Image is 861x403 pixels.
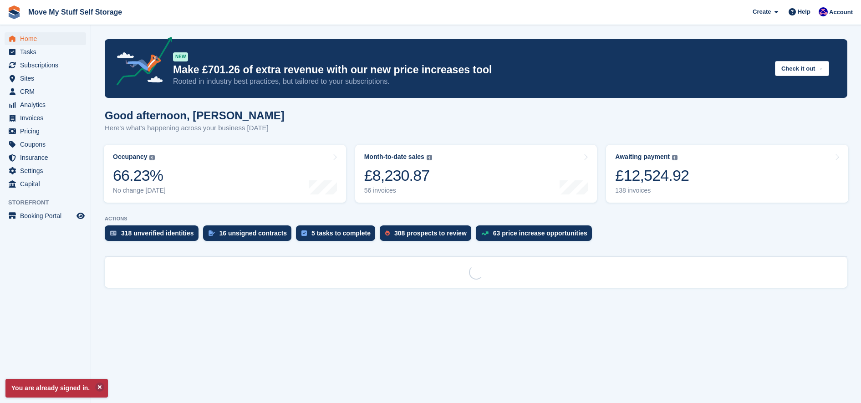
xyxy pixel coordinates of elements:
a: Month-to-date sales £8,230.87 56 invoices [355,145,597,203]
a: 308 prospects to review [380,225,476,245]
div: 5 tasks to complete [311,230,371,237]
img: Jade Whetnall [819,7,828,16]
span: Home [20,32,75,45]
a: 318 unverified identities [105,225,203,245]
a: menu [5,138,86,151]
span: CRM [20,85,75,98]
a: Awaiting payment £12,524.92 138 invoices [606,145,848,203]
a: menu [5,164,86,177]
div: 16 unsigned contracts [219,230,287,237]
span: Subscriptions [20,59,75,71]
div: 308 prospects to review [394,230,467,237]
a: 5 tasks to complete [296,225,380,245]
img: prospect-51fa495bee0391a8d652442698ab0144808aea92771e9ea1ae160a38d050c398.svg [385,230,390,236]
span: Account [829,8,853,17]
div: Occupancy [113,153,147,161]
a: menu [5,178,86,190]
a: Move My Stuff Self Storage [25,5,126,20]
img: icon-info-grey-7440780725fd019a000dd9b08b2336e03edf1995a4989e88bcd33f0948082b44.svg [427,155,432,160]
div: 66.23% [113,166,166,185]
img: icon-info-grey-7440780725fd019a000dd9b08b2336e03edf1995a4989e88bcd33f0948082b44.svg [149,155,155,160]
div: 63 price increase opportunities [493,230,587,237]
div: £8,230.87 [364,166,432,185]
h1: Good afternoon, [PERSON_NAME] [105,109,285,122]
a: 63 price increase opportunities [476,225,596,245]
div: NEW [173,52,188,61]
div: No change [DATE] [113,187,166,194]
img: icon-info-grey-7440780725fd019a000dd9b08b2336e03edf1995a4989e88bcd33f0948082b44.svg [672,155,678,160]
a: menu [5,85,86,98]
div: 138 invoices [615,187,689,194]
a: 16 unsigned contracts [203,225,296,245]
p: You are already signed in. [5,379,108,398]
span: Storefront [8,198,91,207]
div: £12,524.92 [615,166,689,185]
span: Tasks [20,46,75,58]
div: Awaiting payment [615,153,670,161]
a: menu [5,59,86,71]
div: 56 invoices [364,187,432,194]
span: Booking Portal [20,209,75,222]
a: menu [5,125,86,138]
span: Analytics [20,98,75,111]
span: Insurance [20,151,75,164]
div: Month-to-date sales [364,153,424,161]
a: menu [5,98,86,111]
span: Coupons [20,138,75,151]
img: price_increase_opportunities-93ffe204e8149a01c8c9dc8f82e8f89637d9d84a8eef4429ea346261dce0b2c0.svg [481,231,489,235]
a: menu [5,112,86,124]
span: Create [753,7,771,16]
span: Pricing [20,125,75,138]
img: stora-icon-8386f47178a22dfd0bd8f6a31ec36ba5ce8667c1dd55bd0f319d3a0aa187defe.svg [7,5,21,19]
span: Sites [20,72,75,85]
span: Capital [20,178,75,190]
img: price-adjustments-announcement-icon-8257ccfd72463d97f412b2fc003d46551f7dbcb40ab6d574587a9cd5c0d94... [109,37,173,89]
img: task-75834270c22a3079a89374b754ae025e5fb1db73e45f91037f5363f120a921f8.svg [301,230,307,236]
a: menu [5,151,86,164]
button: Check it out → [775,61,829,76]
img: contract_signature_icon-13c848040528278c33f63329250d36e43548de30e8caae1d1a13099fd9432cc5.svg [209,230,215,236]
a: menu [5,209,86,222]
img: verify_identity-adf6edd0f0f0b5bbfe63781bf79b02c33cf7c696d77639b501bdc392416b5a36.svg [110,230,117,236]
span: Help [798,7,810,16]
p: Make £701.26 of extra revenue with our new price increases tool [173,63,768,77]
a: menu [5,32,86,45]
a: menu [5,72,86,85]
div: 318 unverified identities [121,230,194,237]
p: ACTIONS [105,216,847,222]
a: menu [5,46,86,58]
p: Rooted in industry best practices, but tailored to your subscriptions. [173,77,768,87]
a: Preview store [75,210,86,221]
p: Here's what's happening across your business [DATE] [105,123,285,133]
span: Settings [20,164,75,177]
span: Invoices [20,112,75,124]
a: Occupancy 66.23% No change [DATE] [104,145,346,203]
